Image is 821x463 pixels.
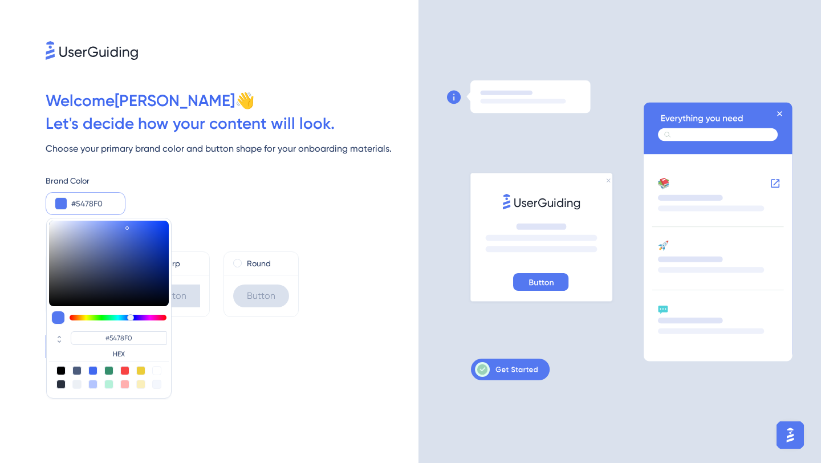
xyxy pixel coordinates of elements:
label: Round [247,257,271,270]
span: Next [46,340,62,354]
div: Brand Color [46,174,418,188]
div: Let ' s decide how your content will look. [46,112,418,135]
button: Next [46,335,76,358]
div: Button Shape [46,233,418,247]
div: Choose your primary brand color and button shape for your onboarding materials. [46,142,418,156]
iframe: UserGuiding AI Assistant Launcher [773,418,807,452]
div: Button [233,285,289,307]
div: Button [144,285,200,307]
div: Welcome [PERSON_NAME] 👋 [46,90,418,112]
label: HEX [71,350,166,359]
